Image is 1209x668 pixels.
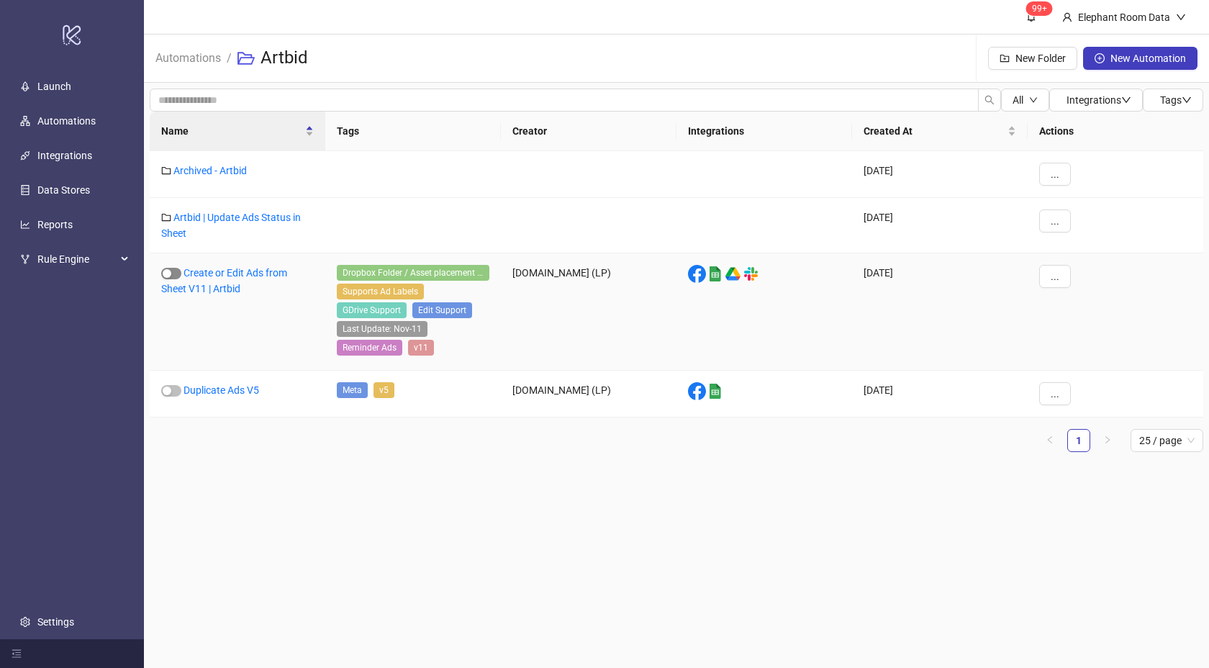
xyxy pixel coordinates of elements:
a: Archived - Artbid [173,165,247,176]
a: Launch [37,81,71,92]
a: Integrations [37,150,92,161]
span: plus-circle [1095,53,1105,63]
span: fork [20,254,30,264]
a: Reports [37,219,73,230]
span: Rule Engine [37,245,117,274]
span: bell [1026,12,1036,22]
span: down [1182,95,1192,105]
th: Created At [852,112,1028,151]
li: Previous Page [1038,429,1061,452]
span: New Automation [1110,53,1186,64]
button: ... [1039,209,1071,233]
span: Dropbox Folder / Asset placement detection [337,265,489,281]
a: Artbid | Update Ads Status in Sheet [161,212,301,239]
span: Last Update: Nov-11 [337,321,427,337]
span: All [1013,94,1023,106]
span: menu-fold [12,649,22,659]
span: down [1121,95,1131,105]
span: GDrive Support [337,302,407,318]
span: ... [1051,271,1059,282]
span: down [1029,96,1038,104]
span: v5 [373,382,394,398]
span: v11 [408,340,434,356]
button: right [1096,429,1119,452]
th: Actions [1028,112,1203,151]
span: user [1062,12,1072,22]
a: Automations [153,49,224,65]
th: Tags [325,112,501,151]
span: folder-add [1000,53,1010,63]
button: New Folder [988,47,1077,70]
div: Elephant Room Data [1072,9,1176,25]
a: 1 [1068,430,1090,451]
div: [DATE] [852,151,1028,198]
li: / [227,35,232,81]
th: Name [150,112,325,151]
div: [DATE] [852,253,1028,371]
span: Created At [864,123,1005,139]
span: Edit Support [412,302,472,318]
li: Next Page [1096,429,1119,452]
div: [DOMAIN_NAME] (LP) [501,253,676,371]
span: folder [161,212,171,222]
div: [DOMAIN_NAME] (LP) [501,371,676,417]
button: Tagsdown [1143,89,1203,112]
span: Meta [337,382,368,398]
h3: Artbid [261,47,308,70]
span: folder [161,166,171,176]
button: New Automation [1083,47,1197,70]
span: right [1103,435,1112,444]
a: Create or Edit Ads from Sheet V11 | Artbid [161,267,287,294]
span: Reminder Ads [337,340,402,356]
button: ... [1039,265,1071,288]
span: 25 / page [1139,430,1195,451]
span: Tags [1160,94,1192,106]
th: Creator [501,112,676,151]
a: Settings [37,616,74,628]
span: search [984,95,995,105]
sup: 1697 [1026,1,1053,16]
span: ... [1051,168,1059,180]
button: Integrationsdown [1049,89,1143,112]
span: left [1046,435,1054,444]
button: ... [1039,163,1071,186]
a: Automations [37,115,96,127]
span: ... [1051,215,1059,227]
a: Data Stores [37,184,90,196]
th: Integrations [676,112,852,151]
li: 1 [1067,429,1090,452]
span: down [1176,12,1186,22]
div: [DATE] [852,198,1028,253]
span: folder-open [237,50,255,67]
button: Alldown [1001,89,1049,112]
span: New Folder [1015,53,1066,64]
button: ... [1039,382,1071,405]
div: [DATE] [852,371,1028,417]
span: Supports Ad Labels [337,284,424,299]
button: left [1038,429,1061,452]
div: Page Size [1131,429,1203,452]
span: Integrations [1067,94,1131,106]
a: Duplicate Ads V5 [184,384,259,396]
span: Name [161,123,302,139]
span: ... [1051,388,1059,400]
